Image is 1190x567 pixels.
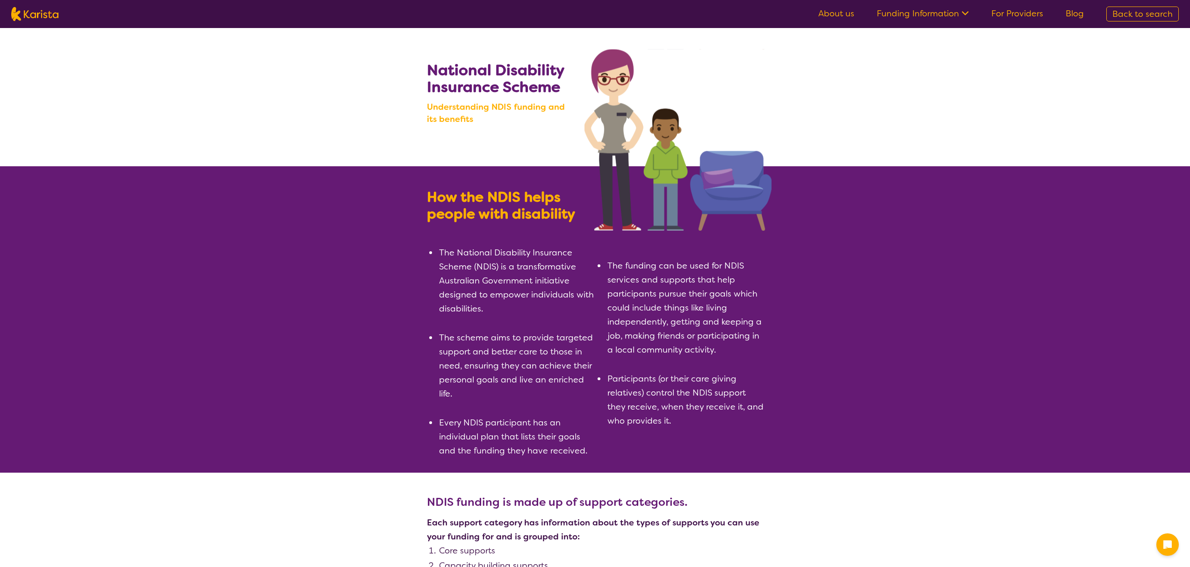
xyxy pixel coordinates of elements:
[1112,8,1173,20] span: Back to search
[606,372,764,428] li: Participants (or their care giving relatives) control the NDIS support they receive, when they re...
[427,495,687,509] b: NDIS funding is made up of support categories.
[606,259,764,357] li: The funding can be used for NDIS services and supports that help participants pursue their goals ...
[427,101,576,125] b: Understanding NDIS funding and its benefits
[427,60,564,97] b: National Disability Insurance Scheme
[438,246,595,316] li: The National Disability Insurance Scheme (NDIS) is a transformative Australian Government initiat...
[818,8,854,19] a: About us
[877,8,969,19] a: Funding Information
[1106,7,1179,21] a: Back to search
[438,416,595,458] li: Every NDIS participant has an individual plan that lists their goals and the funding they have re...
[438,544,764,558] li: Core supports
[991,8,1043,19] a: For Providers
[11,7,58,21] img: Karista logo
[584,49,772,231] img: Search NDIS services with Karista
[427,188,575,223] b: How the NDIS helps people with disability
[1066,8,1084,19] a: Blog
[438,331,595,401] li: The scheme aims to provide targeted support and better care to those in need, ensuring they can a...
[427,517,759,542] b: Each support category has information about the types of supports you can use your funding for an...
